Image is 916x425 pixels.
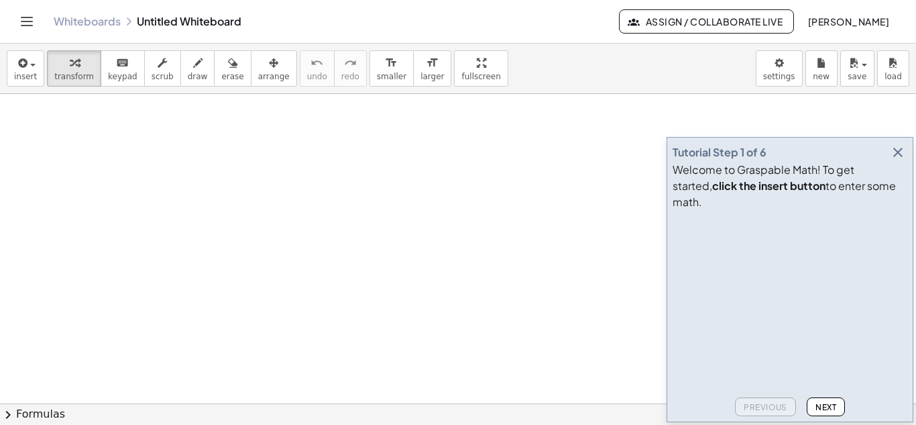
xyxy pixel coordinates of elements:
[848,72,866,81] span: save
[7,50,44,87] button: insert
[630,15,783,28] span: Assign / Collaborate Live
[426,55,439,71] i: format_size
[884,72,902,81] span: load
[54,15,121,28] a: Whiteboards
[188,72,208,81] span: draw
[712,179,825,193] b: click the insert button
[840,50,874,87] button: save
[673,144,766,160] div: Tutorial Step 1 of 6
[47,50,101,87] button: transform
[797,9,900,34] button: [PERSON_NAME]
[101,50,145,87] button: keyboardkeypad
[341,72,359,81] span: redo
[763,72,795,81] span: settings
[334,50,367,87] button: redoredo
[152,72,174,81] span: scrub
[344,55,357,71] i: redo
[16,11,38,32] button: Toggle navigation
[300,50,335,87] button: undoundo
[673,162,907,210] div: Welcome to Graspable Math! To get started, to enter some math.
[385,55,398,71] i: format_size
[54,72,94,81] span: transform
[116,55,129,71] i: keyboard
[369,50,414,87] button: format_sizesmaller
[877,50,909,87] button: load
[214,50,251,87] button: erase
[815,402,836,412] span: Next
[377,72,406,81] span: smaller
[807,15,889,28] span: [PERSON_NAME]
[221,72,243,81] span: erase
[251,50,297,87] button: arrange
[310,55,323,71] i: undo
[461,72,500,81] span: fullscreen
[619,9,794,34] button: Assign / Collaborate Live
[756,50,803,87] button: settings
[258,72,290,81] span: arrange
[307,72,327,81] span: undo
[413,50,451,87] button: format_sizelarger
[813,72,829,81] span: new
[14,72,37,81] span: insert
[807,397,845,416] button: Next
[454,50,508,87] button: fullscreen
[144,50,181,87] button: scrub
[420,72,444,81] span: larger
[805,50,838,87] button: new
[180,50,215,87] button: draw
[108,72,137,81] span: keypad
